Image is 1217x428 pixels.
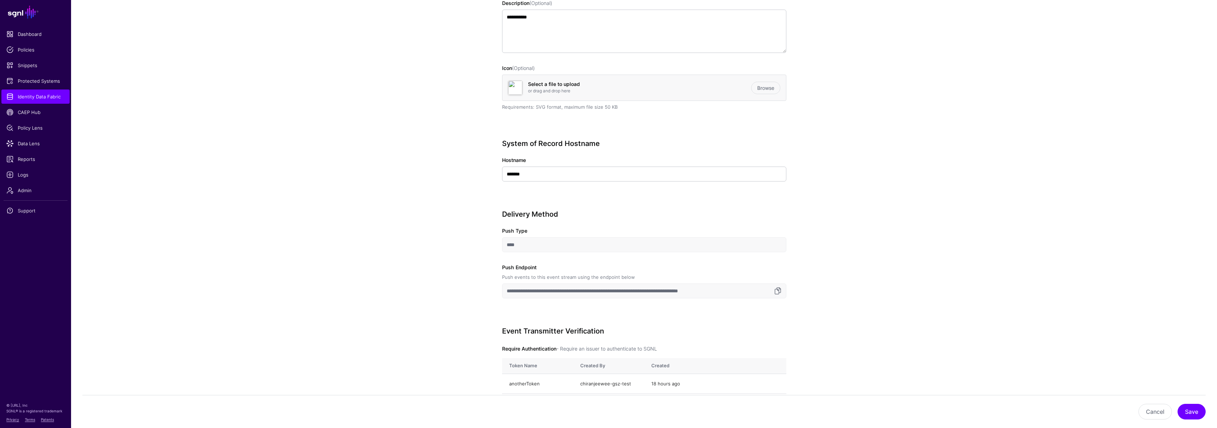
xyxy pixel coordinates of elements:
span: Snippets [6,62,65,69]
label: Hostname [502,156,526,164]
a: Identity Data Fabric [1,90,70,104]
a: CAEP Hub [1,105,70,119]
a: Data Lens [1,136,70,151]
span: Policies [6,46,65,53]
a: Privacy [6,417,19,422]
a: Patents [41,417,54,422]
h3: Delivery Method [502,210,786,218]
span: Dashboard [6,31,65,38]
a: Policies [1,43,70,57]
span: Reports [6,156,65,163]
span: (Optional) [512,65,535,71]
span: Support [6,207,65,214]
a: Admin [1,183,70,197]
span: Protected Systems [6,77,65,85]
h3: Event Transmitter Verification [502,327,786,335]
p: © [URL], Inc [6,402,65,408]
p: SGNL® is a registered trademark [6,408,65,414]
th: Token Name [502,358,573,374]
label: Push Type [502,227,527,234]
h3: System of Record Hostname [502,139,786,148]
span: Admin [6,187,65,194]
a: SGNL [4,4,67,20]
label: Require Authentication [502,344,657,352]
span: Policy Lens [6,124,65,131]
span: Logs [6,171,65,178]
div: Push events to this event stream using the endpoint below [502,274,635,281]
span: Identity Data Fabric [6,93,65,100]
th: Created By [573,358,644,374]
div: Requirements: SVG format, maximum file size 50 KB [502,104,786,111]
a: Reports [1,152,70,166]
a: Browse [751,82,780,94]
span: CAEP Hub [6,109,65,116]
p: or drag and drop here [528,88,751,94]
label: Push Endpoint [502,264,635,281]
img: svg+xml;base64,UEQ5NGJXd2dkbVZ5YzJsdmJqMGlNUzR3SWlCbGJtTnZaR2x1WnowaWRYUm1MVGdpUHo0S1BDRXRMU0JIWl... [508,81,522,95]
a: Dashboard [1,27,70,41]
a: Logs [1,168,70,182]
button: Cancel [1138,404,1172,419]
a: Protected Systems [1,74,70,88]
td: test [502,394,573,414]
h4: Select a file to upload [528,81,751,87]
label: Icon [502,64,535,72]
a: Policy Lens [1,121,70,135]
app-identifier: chiranjeewee-gsz-test [580,381,631,386]
button: Save [1178,404,1206,419]
a: Snippets [1,58,70,72]
th: Created [644,358,786,374]
span: - Require an issuer to authenticate to SGNL [556,346,657,352]
td: anotherToken [502,374,573,394]
span: Data Lens [6,140,65,147]
span: 18 hours ago [651,381,680,386]
a: Terms [25,417,35,422]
